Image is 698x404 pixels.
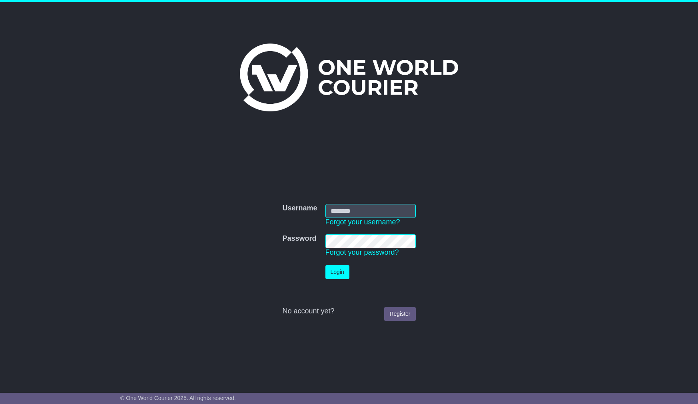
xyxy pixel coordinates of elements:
[120,395,236,401] span: © One World Courier 2025. All rights reserved.
[240,44,458,111] img: One World
[325,265,349,279] button: Login
[282,204,317,213] label: Username
[282,234,316,243] label: Password
[282,307,415,316] div: No account yet?
[325,218,400,226] a: Forgot your username?
[384,307,415,321] a: Register
[325,248,399,256] a: Forgot your password?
